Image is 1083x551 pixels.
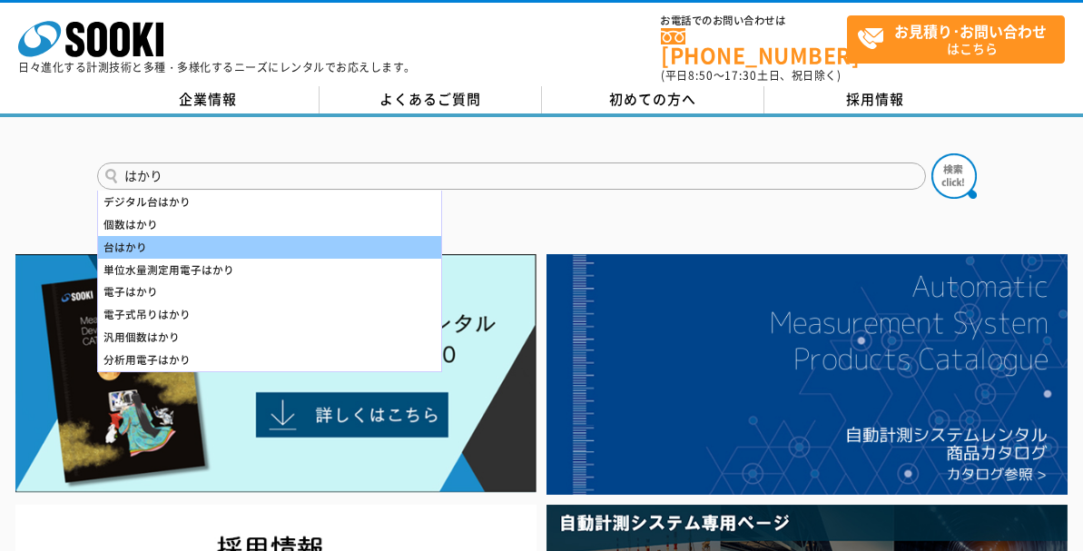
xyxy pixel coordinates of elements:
[542,86,764,113] a: 初めての方へ
[609,89,696,109] span: 初めての方へ
[98,191,441,213] div: デジタル台はかり
[18,62,416,73] p: 日々進化する計測技術と多種・多様化するニーズにレンタルでお応えします。
[857,16,1064,62] span: はこちら
[724,67,757,84] span: 17:30
[764,86,987,113] a: 採用情報
[931,153,977,199] img: btn_search.png
[98,259,441,281] div: 単位水量測定用電子はかり
[98,303,441,326] div: 電子式吊りはかり
[847,15,1065,64] a: お見積り･お問い合わせはこちら
[98,280,441,303] div: 電子はかり
[98,326,441,349] div: 汎用個数はかり
[894,20,1047,42] strong: お見積り･お問い合わせ
[97,162,926,190] input: 商品名、型式、NETIS番号を入力してください
[688,67,714,84] span: 8:50
[98,213,441,236] div: 個数はかり
[320,86,542,113] a: よくあるご質問
[661,67,841,84] span: (平日 ～ 土日、祝日除く)
[98,236,441,259] div: 台はかり
[15,254,536,493] img: Catalog Ver10
[661,15,847,26] span: お電話でのお問い合わせは
[97,86,320,113] a: 企業情報
[661,28,847,65] a: [PHONE_NUMBER]
[546,254,1067,495] img: 自動計測システムカタログ
[98,349,441,371] div: 分析用電子はかり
